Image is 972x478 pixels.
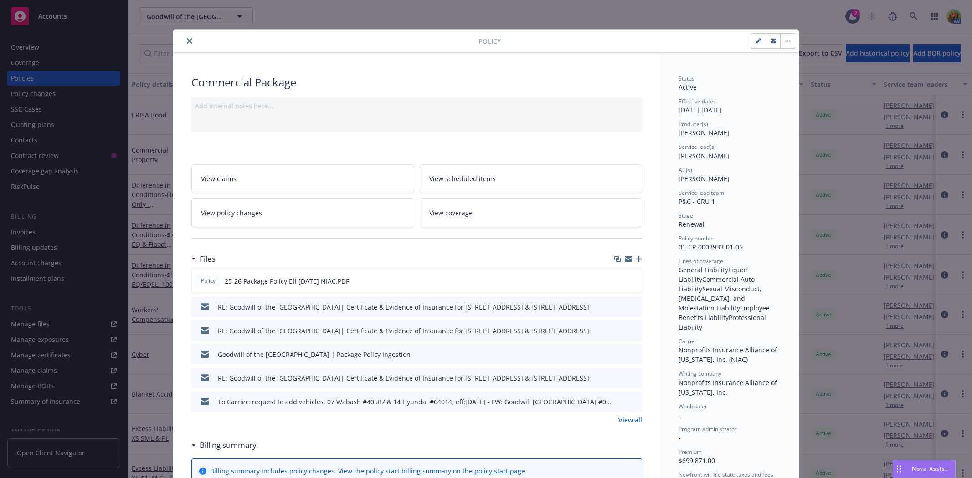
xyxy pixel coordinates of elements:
span: View claims [201,174,237,183]
a: View scheduled items [420,164,643,193]
span: [PERSON_NAME] [679,152,730,160]
span: View coverage [429,208,473,218]
span: View policy changes [201,208,262,218]
span: Policy number [679,234,715,242]
span: [PERSON_NAME] [679,128,730,137]
div: RE: Goodwill of the [GEOGRAPHIC_DATA]| Certificate & Evidence of Insurance for [STREET_ADDRESS] &... [218,373,589,383]
button: download file [616,373,623,383]
span: Stage [679,212,693,219]
button: preview file [630,373,638,383]
div: Commercial Package [191,75,642,90]
span: Writing company [679,370,721,377]
span: Lines of coverage [679,257,723,265]
span: Program administrator [679,425,737,433]
span: Carrier [679,337,697,345]
button: preview file [630,302,638,312]
a: View policy changes [191,198,414,227]
h3: Files [200,253,216,265]
div: Billing summary [191,439,257,451]
div: Goodwill of the [GEOGRAPHIC_DATA] | Package Policy Ingestion [218,350,411,359]
button: preview file [630,276,638,286]
button: Nova Assist [893,460,956,478]
button: close [184,36,195,46]
div: Drag to move [893,460,905,478]
a: policy start page [474,467,525,475]
span: - [679,411,681,419]
span: View scheduled items [429,174,496,183]
span: - [679,433,681,442]
div: [DATE] - [DATE] [679,97,781,115]
a: View claims [191,164,414,193]
span: Nonprofits Insurance Alliance of [US_STATE], Inc. [679,378,779,397]
div: Files [191,253,216,265]
span: Policy [478,36,501,46]
button: preview file [630,397,638,407]
span: 25-26 Package Policy Eff [DATE] NIAC.PDF [225,276,349,286]
div: RE: Goodwill of the [GEOGRAPHIC_DATA]| Certificate & Evidence of Insurance for [STREET_ADDRESS] &... [218,326,589,336]
span: Producer(s) [679,120,708,128]
span: P&C - CRU 1 [679,197,715,206]
button: download file [616,350,623,359]
span: Professional Liability [679,313,768,331]
span: 01-CP-0003933-01-05 [679,243,743,251]
span: AC(s) [679,166,692,174]
span: Wholesaler [679,402,707,410]
span: Liquor Liability [679,265,750,284]
span: Nonprofits Insurance Alliance of [US_STATE], Inc. (NIAC) [679,346,779,364]
span: Service lead team [679,189,724,197]
div: Billing summary includes policy changes. View the policy start billing summary on the . [210,466,527,476]
h3: Billing summary [200,439,257,451]
button: download file [616,326,623,336]
span: Sexual Misconduct, [MEDICAL_DATA], and Molestation Liability [679,285,763,312]
span: Employee Benefits Liability [679,304,771,322]
span: [PERSON_NAME] [679,174,730,183]
span: Renewal [679,220,705,229]
span: Commercial Auto Liability [679,275,756,293]
span: Policy [199,277,217,285]
span: Nova Assist [912,465,948,473]
button: download file [616,397,623,407]
div: RE: Goodwill of the [GEOGRAPHIC_DATA]| Certificate & Evidence of Insurance for [STREET_ADDRESS] &... [218,302,589,312]
button: preview file [630,326,638,336]
span: Effective dates [679,97,716,105]
span: General Liability [679,265,728,274]
span: Active [679,83,697,92]
div: Add internal notes here... [195,101,638,111]
button: download file [616,302,623,312]
button: download file [615,276,622,286]
a: View all [618,415,642,425]
span: $699,871.00 [679,456,715,465]
a: View coverage [420,198,643,227]
span: Service lead(s) [679,143,716,151]
button: preview file [630,350,638,359]
span: Premium [679,448,702,456]
div: To Carrier: request to add vehicles, 07 Wabash #40587 & 14 Hyundai #64014, eff:[DATE] - FW: Goodw... [218,397,612,407]
span: Status [679,75,694,82]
